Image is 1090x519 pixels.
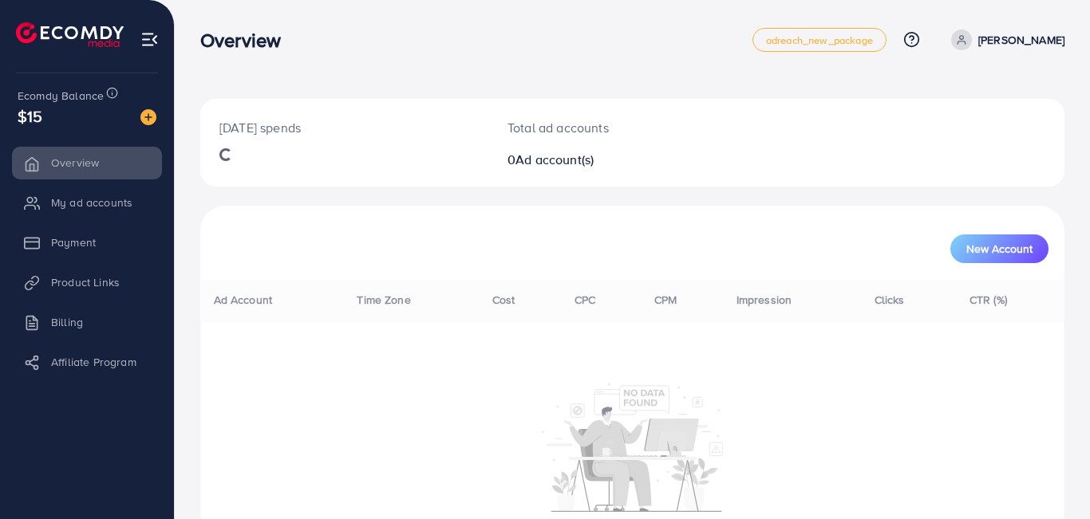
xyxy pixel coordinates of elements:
h2: 0 [507,152,685,167]
span: $15 [18,104,42,128]
span: Ad account(s) [515,151,594,168]
a: [PERSON_NAME] [945,29,1064,50]
p: Total ad accounts [507,118,685,137]
p: [PERSON_NAME] [978,30,1064,49]
span: Ecomdy Balance [18,88,104,104]
p: [DATE] spends [219,118,469,137]
img: image [140,109,156,125]
span: adreach_new_package [766,35,873,45]
button: New Account [950,234,1049,263]
span: New Account [966,243,1033,254]
img: logo [16,22,124,47]
img: menu [140,30,159,49]
h3: Overview [200,29,294,52]
a: adreach_new_package [752,28,887,52]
